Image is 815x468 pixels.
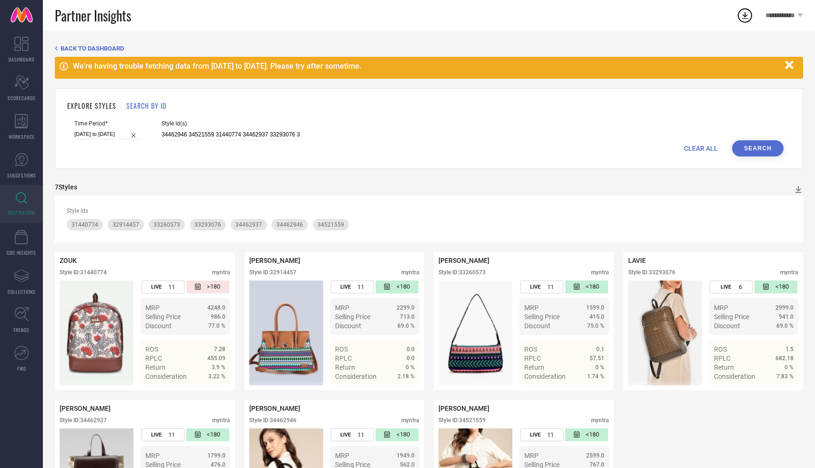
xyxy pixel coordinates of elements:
[204,390,225,397] span: Details
[524,364,544,371] span: Return
[763,390,794,397] a: Details
[530,284,540,290] span: LIVE
[162,120,300,127] span: Style Id(s)
[628,281,702,385] div: Click to view image
[586,431,599,439] span: <180
[71,221,98,228] span: 31440774
[208,373,225,380] span: 3.22 %
[335,364,355,371] span: Return
[67,208,791,214] div: Style Ids
[524,354,541,362] span: RPLC
[530,432,540,438] span: LIVE
[9,133,35,140] span: WORKSPACE
[162,129,300,140] input: Enter comma separated style ids e.g. 12345, 67890
[714,313,749,321] span: Selling Price
[8,209,35,216] span: INSPIRATION
[587,373,604,380] span: 1.74 %
[153,221,180,228] span: 33260573
[194,390,225,397] a: Details
[60,257,77,264] span: ZOUK
[400,461,415,468] span: 562.0
[145,313,181,321] span: Selling Price
[397,452,415,459] span: 1949.0
[721,284,731,290] span: LIVE
[60,417,107,424] div: Style ID: 34462937
[524,373,566,380] span: Consideration
[335,354,352,362] span: RPLC
[524,452,539,459] span: MRP
[74,120,140,127] span: Time Period*
[335,304,349,312] span: MRP
[151,284,162,290] span: LIVE
[7,172,36,179] span: SUGGESTIONS
[145,452,160,459] span: MRP
[211,461,225,468] span: 476.0
[586,304,604,311] span: 1599.0
[407,346,415,353] span: 0.0
[55,45,803,52] div: Back TO Dashboard
[13,326,30,333] span: TRENDS
[61,45,124,52] span: BACK TO DASHBOARD
[207,431,220,439] span: <180
[438,281,512,385] div: Click to view image
[331,428,374,441] div: Number of days the style has been live on the platform
[776,322,794,329] span: 69.0 %
[406,364,415,371] span: 0 %
[7,249,36,256] span: CDC INSIGHTS
[775,283,789,291] span: <180
[524,322,550,330] span: Discount
[438,417,486,424] div: Style ID: 34521559
[235,221,262,228] span: 34462937
[212,417,230,424] div: myntra
[249,257,300,264] span: [PERSON_NAME]
[335,373,377,380] span: Consideration
[520,428,563,441] div: Number of days the style has been live on the platform
[357,431,364,438] span: 11
[780,269,798,276] div: myntra
[112,221,139,228] span: 32914457
[8,94,36,102] span: SCORECARDS
[547,431,554,438] span: 11
[590,313,604,320] span: 415.0
[214,346,225,353] span: 7.28
[714,364,734,371] span: Return
[739,283,742,291] span: 6
[595,364,604,371] span: 0 %
[401,269,419,276] div: myntra
[207,355,225,362] span: 455.09
[524,304,539,312] span: MRP
[249,281,323,385] img: Style preview image
[583,390,604,397] span: Details
[145,373,187,380] span: Consideration
[186,428,229,441] div: Number of days since the style was first listed on the platform
[684,145,718,152] span: CLEAR ALL
[331,281,374,293] div: Number of days the style has been live on the platform
[710,281,753,293] div: Number of days the style has been live on the platform
[397,373,415,380] span: 2.18 %
[565,428,608,441] div: Number of days since the style was first listed on the platform
[596,346,604,353] span: 0.1
[524,313,560,321] span: Selling Price
[8,288,36,295] span: COLLECTIONS
[401,417,419,424] div: myntra
[590,461,604,468] span: 767.0
[126,101,166,111] h1: SEARCH BY ID
[340,284,351,290] span: LIVE
[145,345,158,353] span: ROS
[586,452,604,459] span: 2599.0
[340,432,351,438] span: LIVE
[145,322,172,330] span: Discount
[9,56,34,63] span: DASHBOARD
[55,6,131,25] span: Partner Insights
[397,431,410,439] span: <180
[357,283,364,291] span: 11
[207,283,220,291] span: >180
[142,428,184,441] div: Number of days the style has been live on the platform
[714,304,728,312] span: MRP
[249,417,296,424] div: Style ID: 34462946
[714,322,740,330] span: Discount
[207,452,225,459] span: 1799.0
[776,373,794,380] span: 7.83 %
[208,322,225,329] span: 77.0 %
[732,140,784,156] button: Search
